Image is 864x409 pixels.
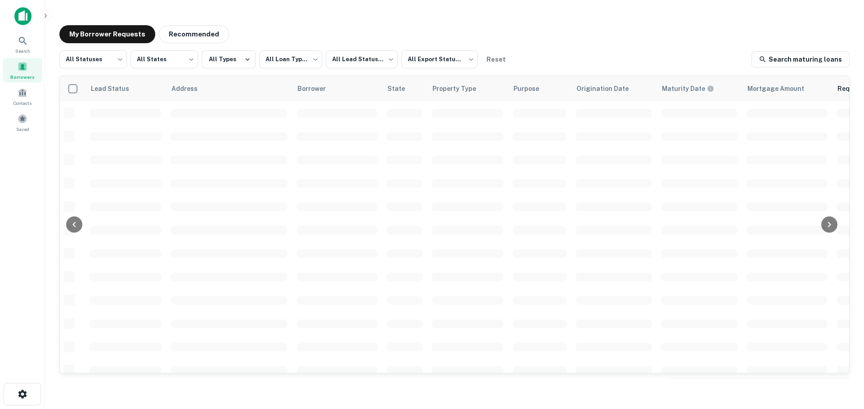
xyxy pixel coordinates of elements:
span: Mortgage Amount [747,83,816,94]
span: Maturity dates displayed may be estimated. Please contact the lender for the most accurate maturi... [662,84,726,94]
div: All Export Statuses [401,48,478,71]
th: Address [166,76,292,101]
span: Address [171,83,209,94]
span: Property Type [432,83,488,94]
span: Origination Date [576,83,640,94]
div: All States [130,48,198,71]
span: Saved [16,126,29,133]
th: Property Type [427,76,508,101]
div: All Statuses [59,48,127,71]
th: Purpose [508,76,571,101]
button: Recommended [159,25,229,43]
button: All Types [202,50,256,68]
button: Reset [481,50,510,68]
a: Saved [3,110,42,135]
span: Contacts [13,99,31,107]
span: Purpose [513,83,551,94]
span: State [387,83,417,94]
th: Lead Status [85,76,166,101]
div: Maturity dates displayed may be estimated. Please contact the lender for the most accurate maturi... [662,84,714,94]
th: Borrower [292,76,382,101]
div: All Lead Statuses [326,48,398,71]
th: Mortgage Amount [742,76,832,101]
button: My Borrower Requests [59,25,155,43]
span: Borrower [297,83,337,94]
iframe: Chat Widget [819,337,864,380]
div: All Loan Types [259,48,322,71]
span: Search [15,47,30,54]
a: Search [3,32,42,56]
a: Borrowers [3,58,42,82]
th: Origination Date [571,76,657,101]
span: Borrowers [10,73,35,81]
a: Contacts [3,84,42,108]
a: Search maturing loans [751,51,850,67]
span: Lead Status [90,83,141,94]
th: State [382,76,427,101]
h6: Maturity Date [662,84,705,94]
th: Maturity dates displayed may be estimated. Please contact the lender for the most accurate maturi... [657,76,742,101]
img: capitalize-icon.png [14,7,31,25]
